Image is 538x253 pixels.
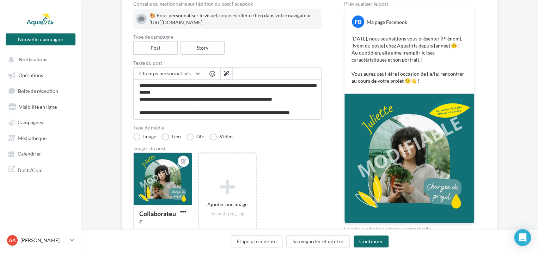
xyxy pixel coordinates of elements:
[133,146,322,151] div: Images du post
[133,34,322,39] label: Type de campagne
[162,133,181,140] label: Lien
[4,163,77,176] a: Docto'Com
[344,223,475,233] div: La prévisualisation est non-contractuelle
[210,133,233,140] label: Vidéo
[4,115,77,128] a: Campagnes
[187,133,204,140] label: GIF
[18,119,43,125] span: Campagnes
[133,61,322,65] label: Texte du post *
[133,1,322,6] div: Conseils du gestionnaire sur l'édition du post Facebook
[19,56,47,62] span: Notifications
[133,41,178,55] label: Post
[20,237,67,244] p: [PERSON_NAME]
[352,15,364,28] div: FB
[149,12,319,26] div: 🎨 Pour personnaliser le visuel, copier-coller ce lien dans votre navigateur : [URL][DOMAIN_NAME]
[367,19,407,26] div: Ma page Facebook
[4,68,77,81] a: Opérations
[19,103,57,109] span: Visibilité en ligne
[181,41,225,55] label: Story
[18,151,41,157] span: Calendrier
[139,210,176,225] div: Collaborateur
[18,72,43,78] span: Opérations
[133,133,156,140] label: Image
[18,135,47,141] span: Médiathèque
[4,53,74,65] button: Notifications
[133,125,322,130] label: Type de média
[134,68,204,80] button: Champs personnalisés
[514,229,531,246] div: Open Intercom Messenger
[18,165,43,173] span: Docto'Com
[231,235,283,247] button: Étape précédente
[351,35,467,84] p: [DATE], nous souhaitions vous présenter [Prénom], [Nom du poste] chez Aquatiris depuis [année] 😊 ...
[18,88,58,94] span: Boîte de réception
[4,100,77,113] a: Visibilité en ligne
[6,234,75,247] a: AA [PERSON_NAME]
[344,1,475,6] div: Prévisualiser le post
[139,70,191,76] span: Champs personnalisés
[354,235,389,247] button: Continuer
[9,237,16,244] span: AA
[286,235,350,247] button: Sauvegarder et quitter
[4,131,77,144] a: Médiathèque
[4,84,77,97] a: Boîte de réception
[6,33,75,45] button: Nouvelle campagne
[4,147,77,159] a: Calendrier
